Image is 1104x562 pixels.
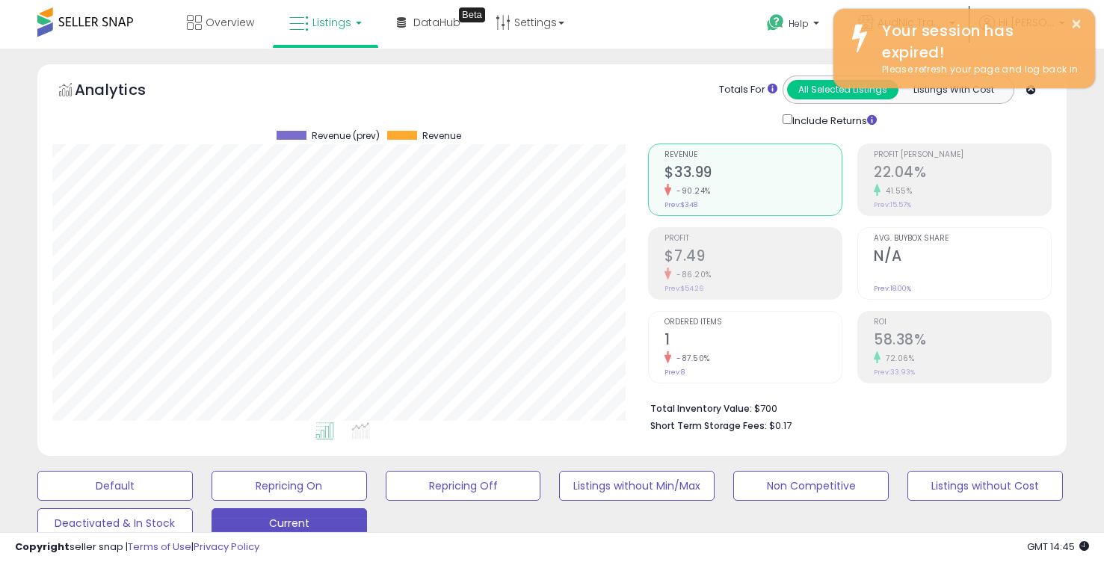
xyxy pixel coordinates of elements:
button: Repricing Off [386,471,541,501]
span: Profit [PERSON_NAME] [874,151,1051,159]
button: Current [212,508,367,538]
button: Listings without Min/Max [559,471,715,501]
a: Terms of Use [128,540,191,554]
small: Prev: $348 [664,200,697,209]
div: Totals For [719,83,777,97]
span: Profit [664,235,842,243]
h2: 22.04% [874,164,1051,184]
b: Short Term Storage Fees: [650,419,767,432]
small: -86.20% [671,269,712,280]
li: $700 [650,398,1040,416]
button: Listings With Cost [898,80,1009,99]
span: Revenue (prev) [312,131,380,141]
div: Include Returns [771,111,895,129]
span: Overview [206,15,254,30]
small: 41.55% [881,185,912,197]
button: Repricing On [212,471,367,501]
small: -87.50% [671,353,710,364]
small: Prev: $54.26 [664,284,703,293]
button: × [1070,15,1082,34]
button: Deactivated & In Stock [37,508,193,538]
a: Help [755,2,834,49]
span: $0.17 [769,419,792,433]
button: All Selected Listings [787,80,898,99]
h2: N/A [874,247,1051,268]
strong: Copyright [15,540,70,554]
b: Total Inventory Value: [650,402,752,415]
span: DataHub [413,15,460,30]
small: 72.06% [881,353,914,364]
span: Revenue [422,131,461,141]
button: Default [37,471,193,501]
h2: $7.49 [664,247,842,268]
h2: 1 [664,331,842,351]
div: seller snap | | [15,540,259,555]
span: Revenue [664,151,842,159]
h5: Analytics [75,79,175,104]
small: Prev: 33.93% [874,368,915,377]
span: Avg. Buybox Share [874,235,1051,243]
button: Listings without Cost [907,471,1063,501]
span: Ordered Items [664,318,842,327]
h2: 58.38% [874,331,1051,351]
i: Get Help [766,13,785,32]
h2: $33.99 [664,164,842,184]
small: Prev: 8 [664,368,685,377]
span: Help [789,17,809,30]
div: Please refresh your page and log back in [871,63,1084,77]
span: 2025-09-10 14:45 GMT [1027,540,1089,554]
span: ROI [874,318,1051,327]
small: Prev: 15.57% [874,200,911,209]
a: Privacy Policy [194,540,259,554]
div: Your session has expired! [871,20,1084,63]
button: Non Competitive [733,471,889,501]
small: Prev: 18.00% [874,284,911,293]
div: Tooltip anchor [459,7,485,22]
small: -90.24% [671,185,711,197]
span: Listings [312,15,351,30]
